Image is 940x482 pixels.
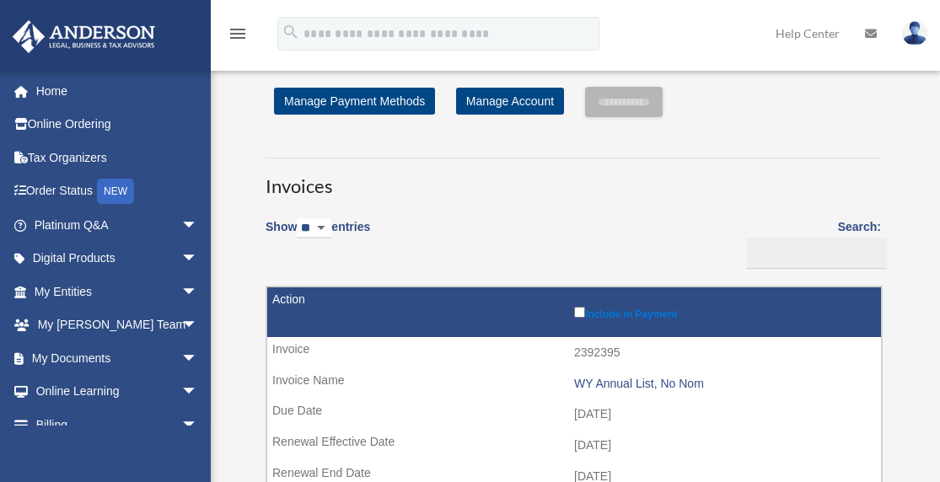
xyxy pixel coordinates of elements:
[297,219,331,238] select: Showentries
[266,158,881,200] h3: Invoices
[181,375,215,410] span: arrow_drop_down
[740,217,881,269] label: Search:
[266,217,370,255] label: Show entries
[12,408,215,442] a: Billingarrow_drop_down
[12,375,223,409] a: Online Learningarrow_drop_down
[267,430,881,462] td: [DATE]
[267,337,881,369] td: 2392395
[8,20,160,53] img: Anderson Advisors Platinum Portal
[228,29,248,44] a: menu
[574,307,585,318] input: Include in Payment
[267,399,881,431] td: [DATE]
[12,174,223,209] a: Order StatusNEW
[574,303,873,320] label: Include in Payment
[902,21,927,46] img: User Pic
[12,108,223,142] a: Online Ordering
[282,23,300,41] i: search
[181,275,215,309] span: arrow_drop_down
[746,238,887,270] input: Search:
[12,308,223,342] a: My [PERSON_NAME] Teamarrow_drop_down
[97,179,134,204] div: NEW
[228,24,248,44] i: menu
[12,74,223,108] a: Home
[274,88,435,115] a: Manage Payment Methods
[456,88,564,115] a: Manage Account
[12,242,223,276] a: Digital Productsarrow_drop_down
[12,208,223,242] a: Platinum Q&Aarrow_drop_down
[12,275,223,308] a: My Entitiesarrow_drop_down
[574,377,873,391] div: WY Annual List, No Nom
[181,208,215,243] span: arrow_drop_down
[181,308,215,343] span: arrow_drop_down
[181,242,215,276] span: arrow_drop_down
[12,141,223,174] a: Tax Organizers
[181,341,215,376] span: arrow_drop_down
[12,341,223,375] a: My Documentsarrow_drop_down
[181,408,215,442] span: arrow_drop_down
